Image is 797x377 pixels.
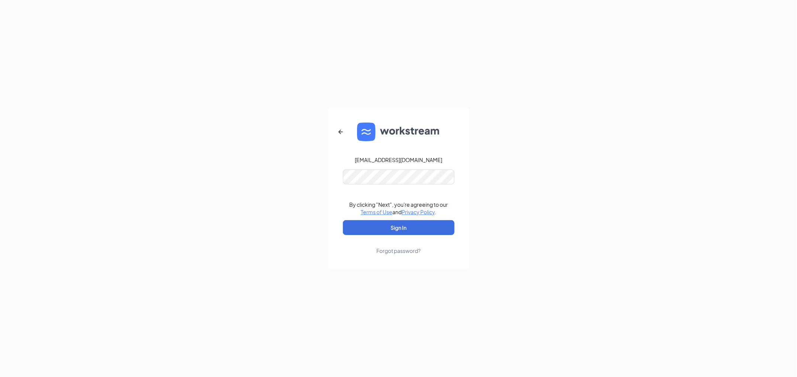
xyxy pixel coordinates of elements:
[349,201,448,216] div: By clicking "Next", you're agreeing to our and .
[343,220,454,235] button: Sign In
[332,123,350,141] button: ArrowLeftNew
[402,209,435,215] a: Privacy Policy
[361,209,392,215] a: Terms of Use
[355,156,442,164] div: [EMAIL_ADDRESS][DOMAIN_NAME]
[336,127,345,136] svg: ArrowLeftNew
[357,123,440,141] img: WS logo and Workstream text
[376,235,421,254] a: Forgot password?
[376,247,421,254] div: Forgot password?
